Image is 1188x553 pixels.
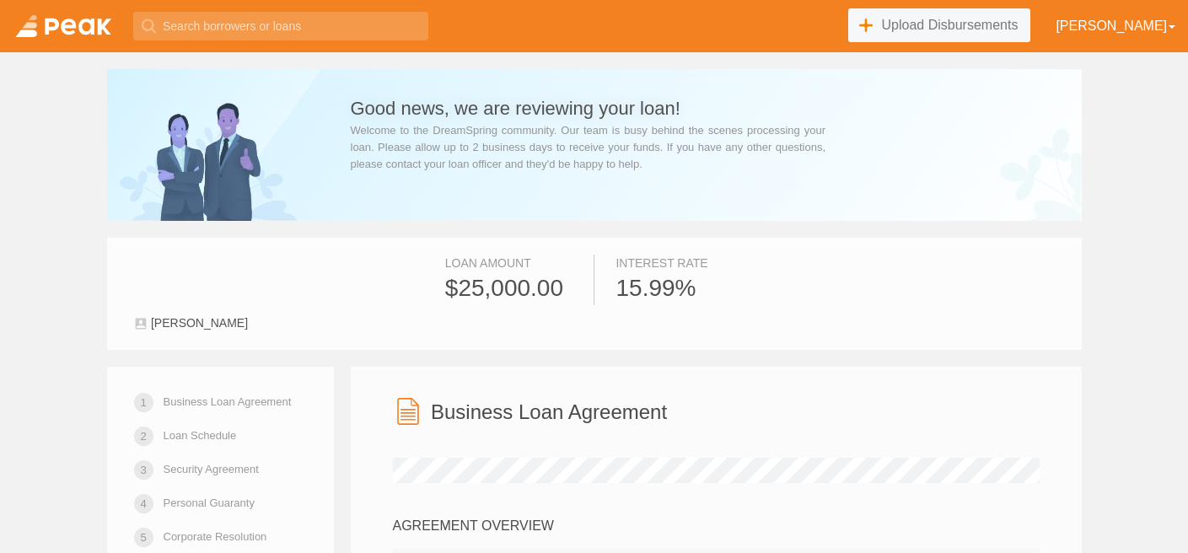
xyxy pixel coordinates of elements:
a: Business Loan Agreement [164,387,292,416]
div: Welcome to the DreamSpring community. Our team is busy behind the scenes processing your loan. Pl... [351,122,826,173]
a: Corporate Resolution [164,522,267,551]
a: Loan Schedule [164,421,237,450]
div: 15.99% [616,271,743,305]
img: user-1c9fd2761cee6e1c551a576fc8a3eb88bdec9f05d7f3aff15e6bd6b6821838cb.svg [134,317,148,330]
a: Security Agreement [164,454,259,484]
div: $25,000.00 [445,271,588,305]
div: AGREEMENT OVERVIEW [393,517,1040,536]
img: banner-right-7faaebecb9cc8a8b8e4d060791a95e06bbdd76f1cbb7998ea156dda7bc32fd76.png [1000,128,1082,221]
div: Loan Amount [445,255,588,271]
h3: Good news, we are reviewing your loan! [351,94,1082,122]
a: Personal Guaranty [164,488,255,518]
h3: Business Loan Agreement [431,401,667,423]
img: success-banner-center-5c009b1f3569bf346f1cc17983e29e143ec6e82fba81526c9477cf2b21fa466c.png [120,103,298,221]
a: Upload Disbursements [848,8,1031,42]
div: Interest Rate [616,255,743,271]
span: [PERSON_NAME] [151,316,248,330]
input: Search borrowers or loans [133,12,428,40]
